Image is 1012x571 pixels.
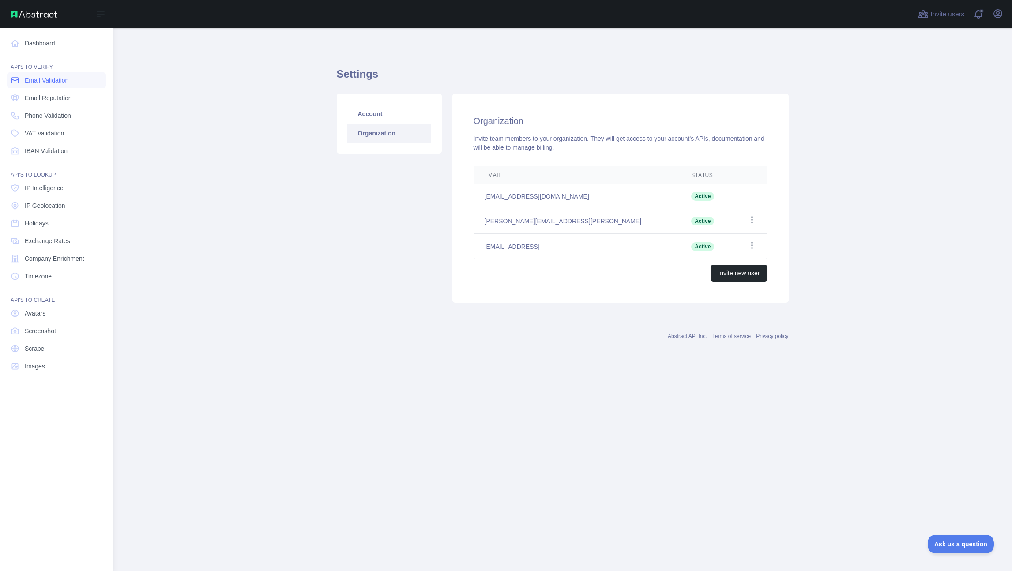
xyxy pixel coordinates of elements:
span: IP Intelligence [25,184,64,192]
span: IP Geolocation [25,201,65,210]
span: Email Reputation [25,94,72,102]
td: [PERSON_NAME][EMAIL_ADDRESS][PERSON_NAME] [474,208,681,234]
div: API'S TO CREATE [7,286,106,304]
span: Active [691,192,714,201]
h2: Organization [474,115,767,127]
a: Holidays [7,215,106,231]
span: Active [691,242,714,251]
td: [EMAIL_ADDRESS] [474,234,681,259]
span: Company Enrichment [25,254,84,263]
td: [EMAIL_ADDRESS][DOMAIN_NAME] [474,184,681,208]
a: Account [347,104,431,124]
button: Invite users [916,7,966,21]
th: Email [474,166,681,184]
a: Timezone [7,268,106,284]
a: IP Intelligence [7,180,106,196]
a: IP Geolocation [7,198,106,214]
a: Screenshot [7,323,106,339]
a: Scrape [7,341,106,357]
a: Organization [347,124,431,143]
span: IBAN Validation [25,147,68,155]
span: Avatars [25,309,45,318]
button: Invite new user [711,265,767,282]
a: Email Reputation [7,90,106,106]
div: API'S TO LOOKUP [7,161,106,178]
span: Screenshot [25,327,56,335]
a: VAT Validation [7,125,106,141]
span: Active [691,217,714,225]
span: Exchange Rates [25,237,70,245]
span: Holidays [25,219,49,228]
a: Abstract API Inc. [668,333,707,339]
a: Email Validation [7,72,106,88]
span: Timezone [25,272,52,281]
div: Invite team members to your organization. They will get access to your account's APIs, documentat... [474,134,767,152]
a: Exchange Rates [7,233,106,249]
th: Status [681,166,732,184]
span: Invite users [930,9,964,19]
a: IBAN Validation [7,143,106,159]
a: Phone Validation [7,108,106,124]
span: Phone Validation [25,111,71,120]
span: VAT Validation [25,129,64,138]
img: Abstract API [11,11,57,18]
span: Email Validation [25,76,68,85]
a: Images [7,358,106,374]
a: Company Enrichment [7,251,106,267]
span: Images [25,362,45,371]
a: Dashboard [7,35,106,51]
a: Terms of service [712,333,751,339]
span: Scrape [25,344,44,353]
h1: Settings [337,67,789,88]
a: Avatars [7,305,106,321]
a: Privacy policy [756,333,788,339]
iframe: Toggle Customer Support [928,535,994,553]
div: API'S TO VERIFY [7,53,106,71]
